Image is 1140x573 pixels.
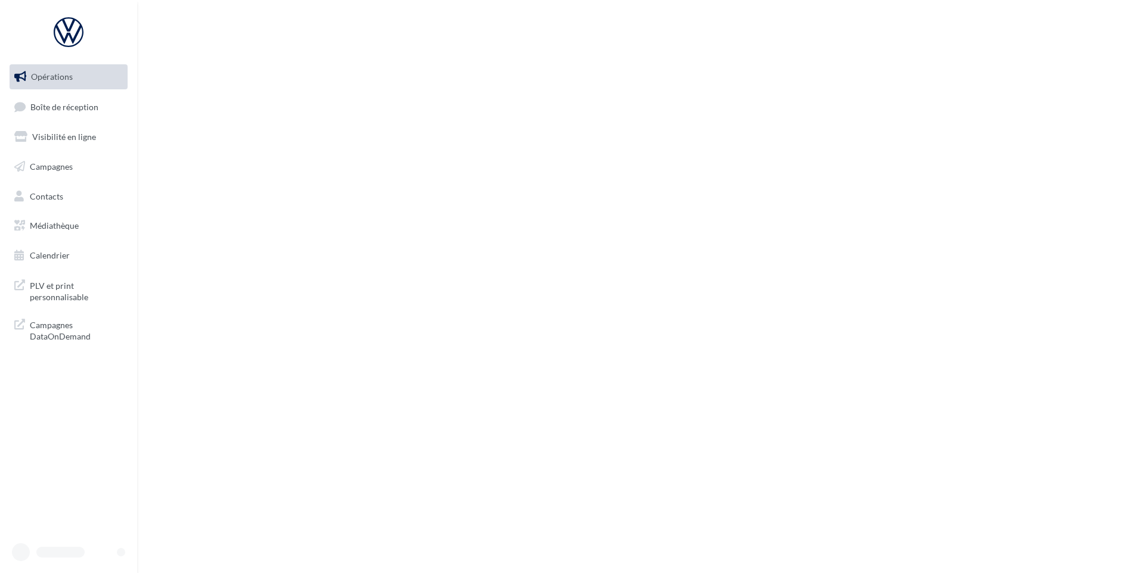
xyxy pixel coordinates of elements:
span: Médiathèque [30,220,79,231]
span: Boîte de réception [30,101,98,111]
a: Calendrier [7,243,130,268]
a: Visibilité en ligne [7,124,130,150]
a: Campagnes [7,154,130,179]
span: Campagnes DataOnDemand [30,317,123,342]
a: Médiathèque [7,213,130,238]
span: PLV et print personnalisable [30,278,123,303]
a: Opérations [7,64,130,89]
span: Opérations [31,71,73,82]
span: Campagnes [30,161,73,172]
a: Campagnes DataOnDemand [7,312,130,347]
span: Contacts [30,191,63,201]
a: Boîte de réception [7,94,130,120]
a: PLV et print personnalisable [7,273,130,308]
span: Visibilité en ligne [32,132,96,142]
a: Contacts [7,184,130,209]
span: Calendrier [30,250,70,260]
